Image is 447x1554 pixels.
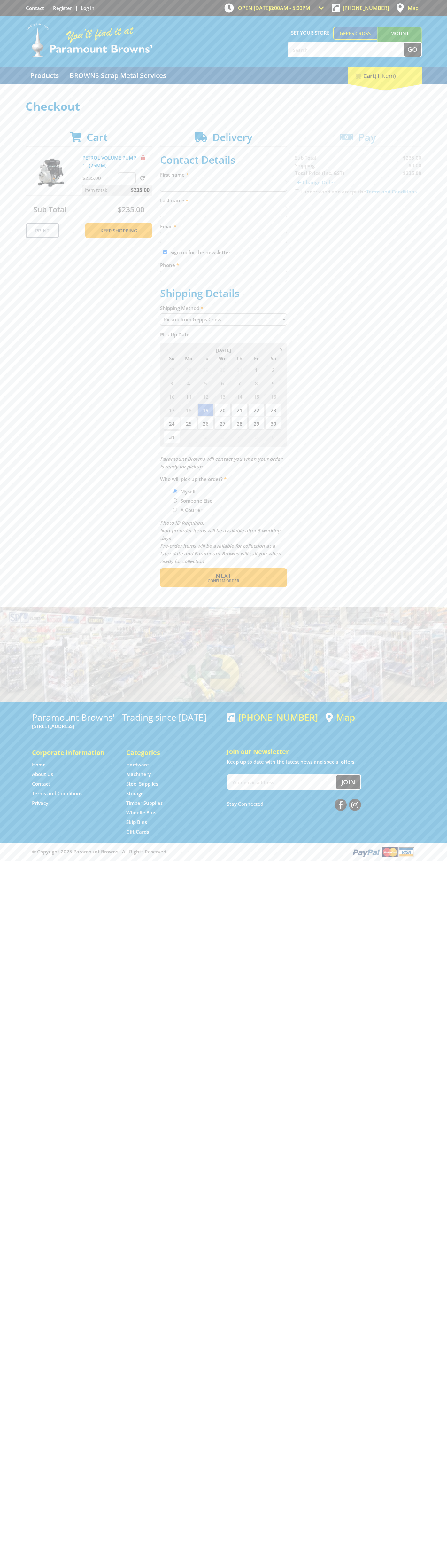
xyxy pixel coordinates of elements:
[26,846,422,858] div: ® Copyright 2025 Paramount Browns'. All Rights Reserved.
[231,430,248,443] span: 4
[238,4,310,12] span: OPEN [DATE]
[197,377,214,389] span: 5
[178,505,204,515] label: A Courier
[53,5,72,11] a: Go to the registration page
[32,761,46,768] a: Go to the Home page
[265,377,281,389] span: 9
[160,475,287,483] label: Who will pick up the order?
[375,72,396,80] span: (1 item)
[181,417,197,430] span: 25
[265,417,281,430] span: 30
[32,771,53,778] a: Go to the About Us page
[126,771,151,778] a: Go to the Machinery page
[87,130,108,144] span: Cart
[81,5,95,11] a: Log in
[214,417,231,430] span: 27
[231,404,248,416] span: 21
[164,417,180,430] span: 24
[377,27,422,51] a: Mount [PERSON_NAME]
[160,568,287,587] button: Next Confirm order
[32,790,82,797] a: Go to the Terms and Conditions page
[126,790,144,797] a: Go to the Storage page
[26,223,59,238] a: Print
[26,5,44,11] a: Go to the Contact page
[197,363,214,376] span: 29
[160,171,287,178] label: First name
[26,100,422,113] h1: Checkout
[173,508,177,512] input: Please select who will pick up the order.
[181,390,197,403] span: 11
[85,223,152,238] a: Keep Shopping
[214,377,231,389] span: 6
[160,456,282,470] em: Paramount Browns will contact you when your order is ready for pickup
[141,154,145,161] a: Remove from cart
[82,185,152,195] p: Item total:
[227,747,415,756] h5: Join our Newsletter
[214,404,231,416] span: 20
[160,154,287,166] h2: Contact Details
[173,489,177,493] input: Please select who will pick up the order.
[181,430,197,443] span: 1
[197,430,214,443] span: 2
[118,204,144,215] span: $235.00
[160,261,287,269] label: Phone
[231,377,248,389] span: 7
[265,404,281,416] span: 23
[181,354,197,363] span: Mo
[404,43,421,57] button: Go
[181,377,197,389] span: 4
[248,417,265,430] span: 29
[32,154,70,192] img: PETROL VOLUME PUMP 1" (25MM)
[248,363,265,376] span: 1
[288,27,333,38] span: Set your store
[214,354,231,363] span: We
[248,430,265,443] span: 5
[336,775,360,789] button: Join
[181,363,197,376] span: 28
[178,486,198,497] label: Myself
[265,363,281,376] span: 2
[160,232,287,243] input: Please enter your email address.
[227,712,318,722] div: [PHONE_NUMBER]
[126,828,149,835] a: Go to the Gift Cards page
[126,748,208,757] h5: Categories
[170,249,230,255] label: Sign up for the newsletter
[32,748,113,757] h5: Corporate Information
[197,417,214,430] span: 26
[32,712,220,722] h3: Paramount Browns' - Trading since [DATE]
[212,130,252,144] span: Delivery
[181,404,197,416] span: 18
[248,404,265,416] span: 22
[173,498,177,503] input: Please select who will pick up the order.
[231,417,248,430] span: 28
[248,390,265,403] span: 15
[164,430,180,443] span: 31
[82,154,136,169] a: PETROL VOLUME PUMP 1" (25MM)
[160,271,287,282] input: Please enter your telephone number.
[160,223,287,230] label: Email
[82,174,117,182] p: $235.00
[333,27,377,40] a: Gepps Cross
[265,390,281,403] span: 16
[231,354,248,363] span: Th
[197,354,214,363] span: Tu
[270,4,310,12] span: 8:00am - 5:00pm
[32,781,50,787] a: Go to the Contact page
[197,390,214,403] span: 12
[160,197,287,204] label: Last name
[164,354,180,363] span: Su
[231,390,248,403] span: 14
[164,377,180,389] span: 3
[65,67,171,84] a: Go to the BROWNS Scrap Metal Services page
[178,495,215,506] label: Someone Else
[33,204,66,215] span: Sub Total
[131,185,150,195] span: $235.00
[227,796,361,812] div: Stay Connected
[126,761,149,768] a: Go to the Hardware page
[32,800,48,806] a: Go to the Privacy page
[265,354,281,363] span: Sa
[126,809,156,816] a: Go to the Wheelie Bins page
[160,313,287,326] select: Please select a shipping method.
[227,758,415,765] p: Keep up to date with the latest news and special offers.
[174,579,273,583] span: Confirm order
